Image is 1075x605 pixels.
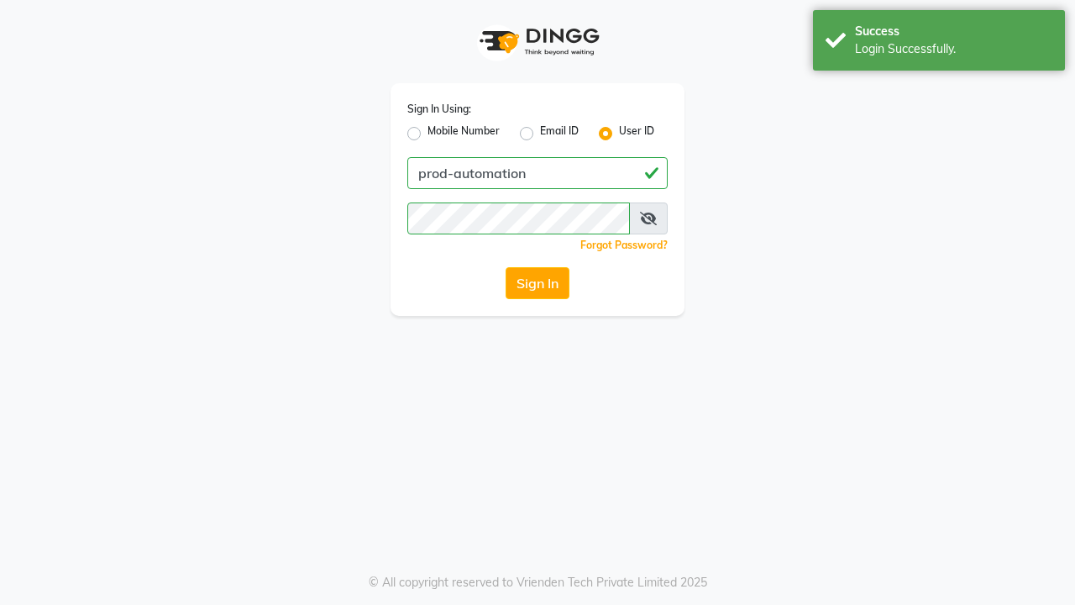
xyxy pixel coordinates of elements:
[619,124,654,144] label: User ID
[427,124,500,144] label: Mobile Number
[470,17,605,66] img: logo1.svg
[506,267,569,299] button: Sign In
[407,102,471,117] label: Sign In Using:
[855,23,1052,40] div: Success
[407,157,668,189] input: Username
[540,124,579,144] label: Email ID
[407,203,630,234] input: Username
[855,40,1052,58] div: Login Successfully.
[580,239,668,251] a: Forgot Password?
